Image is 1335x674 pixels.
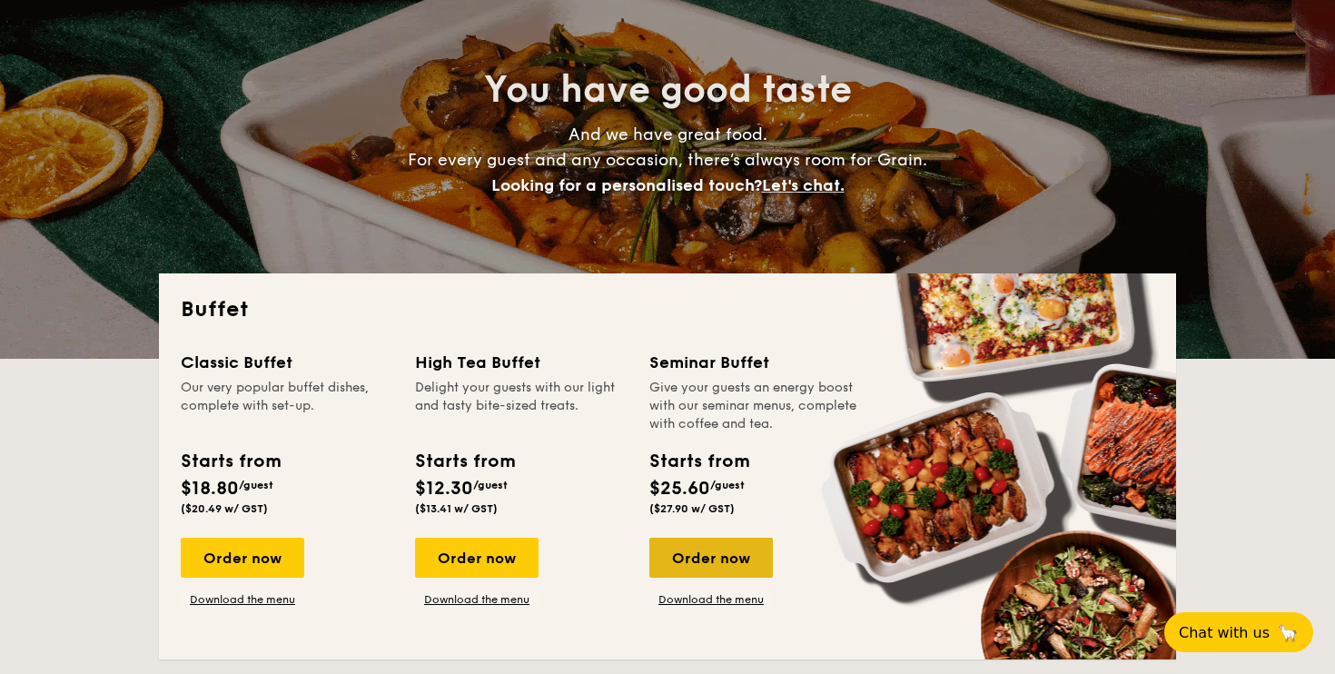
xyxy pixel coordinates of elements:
[649,478,710,500] span: $25.60
[415,379,628,433] div: Delight your guests with our light and tasty bite-sized treats.
[491,175,762,195] span: Looking for a personalised touch?
[415,478,473,500] span: $12.30
[710,479,745,491] span: /guest
[649,502,735,515] span: ($27.90 w/ GST)
[181,350,393,375] div: Classic Buffet
[649,592,773,607] a: Download the menu
[415,350,628,375] div: High Tea Buffet
[415,448,514,475] div: Starts from
[649,448,748,475] div: Starts from
[762,175,845,195] span: Let's chat.
[473,479,508,491] span: /guest
[415,538,539,578] div: Order now
[181,448,280,475] div: Starts from
[415,502,498,515] span: ($13.41 w/ GST)
[181,592,304,607] a: Download the menu
[408,124,927,195] span: And we have great food. For every guest and any occasion, there’s always room for Grain.
[1277,622,1299,643] span: 🦙
[1164,612,1313,652] button: Chat with us🦙
[181,502,268,515] span: ($20.49 w/ GST)
[181,379,393,433] div: Our very popular buffet dishes, complete with set-up.
[239,479,273,491] span: /guest
[415,592,539,607] a: Download the menu
[1179,624,1270,641] span: Chat with us
[649,350,862,375] div: Seminar Buffet
[649,538,773,578] div: Order now
[649,379,862,433] div: Give your guests an energy boost with our seminar menus, complete with coffee and tea.
[181,478,239,500] span: $18.80
[181,538,304,578] div: Order now
[484,68,852,112] span: You have good taste
[181,295,1154,324] h2: Buffet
